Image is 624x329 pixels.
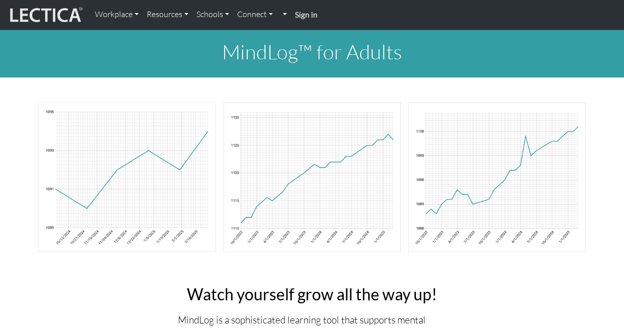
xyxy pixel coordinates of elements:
[233,4,277,25] a: Connect
[291,4,322,26] a: Sign in
[295,10,318,19] strong: Sign in
[8,6,83,25] img: lecticalive
[178,285,446,304] h2: Watch yourself grow all the way up!
[38,102,586,253] img: mindlog-chart-banner-adult.png
[192,4,233,25] a: Schools
[91,4,143,25] a: Workplace
[32,40,592,64] h1: MindLog™ for Adults
[143,4,192,25] a: Resources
